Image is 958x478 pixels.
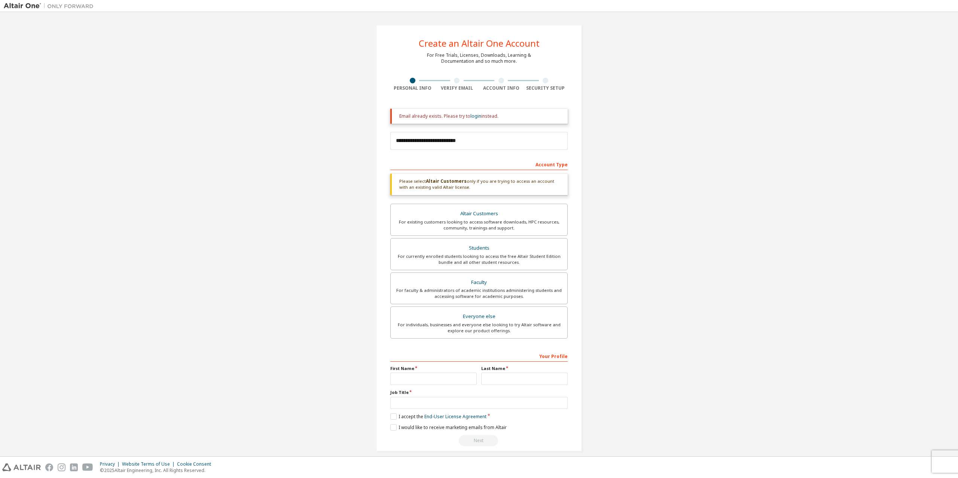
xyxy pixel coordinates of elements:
[399,113,562,119] div: Email already exists. Please try to instead.
[100,461,122,467] div: Privacy
[390,350,568,362] div: Your Profile
[58,463,65,471] img: instagram.svg
[177,461,216,467] div: Cookie Consent
[395,311,563,322] div: Everyone else
[2,463,41,471] img: altair_logo.svg
[395,209,563,219] div: Altair Customers
[435,85,479,91] div: Verify Email
[470,113,481,119] a: login
[390,424,507,431] label: I would like to receive marketing emails from Altair
[395,287,563,299] div: For faculty & administrators of academic institutions administering students and accessing softwa...
[395,322,563,334] div: For individuals, businesses and everyone else looking to try Altair software and explore our prod...
[4,2,97,10] img: Altair One
[82,463,93,471] img: youtube.svg
[419,39,540,48] div: Create an Altair One Account
[390,435,568,446] div: Email already exists
[70,463,78,471] img: linkedin.svg
[390,174,568,195] div: Please select only if you are trying to access an account with an existing valid Altair license.
[424,413,486,420] a: End-User License Agreement
[100,467,216,474] p: © 2025 Altair Engineering, Inc. All Rights Reserved.
[390,85,435,91] div: Personal Info
[390,158,568,170] div: Account Type
[395,253,563,265] div: For currently enrolled students looking to access the free Altair Student Edition bundle and all ...
[395,219,563,231] div: For existing customers looking to access software downloads, HPC resources, community, trainings ...
[390,413,486,420] label: I accept the
[524,85,568,91] div: Security Setup
[45,463,53,471] img: facebook.svg
[479,85,524,91] div: Account Info
[390,366,477,371] label: First Name
[395,277,563,288] div: Faculty
[426,178,467,184] b: Altair Customers
[481,366,568,371] label: Last Name
[427,52,531,64] div: For Free Trials, Licenses, Downloads, Learning & Documentation and so much more.
[395,243,563,253] div: Students
[390,389,568,395] label: Job Title
[122,461,177,467] div: Website Terms of Use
